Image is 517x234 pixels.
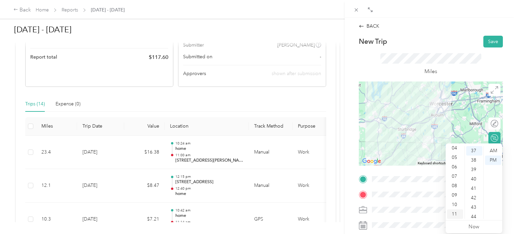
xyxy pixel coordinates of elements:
div: 38 [466,156,482,165]
a: Open this area in Google Maps (opens a new window) [360,157,383,166]
div: 07 [447,172,463,181]
div: 11 [447,209,463,219]
div: PM [485,156,501,165]
div: 08 [447,181,463,191]
div: 37 [466,146,482,156]
img: Google [360,157,383,166]
div: AM [485,146,501,156]
div: 42 [466,193,482,203]
div: 09 [447,191,463,200]
p: New Trip [359,37,387,46]
div: 06 [447,162,463,172]
div: 39 [466,165,482,174]
p: Miles [424,67,437,76]
div: 41 [466,184,482,193]
div: 10 [447,200,463,209]
div: BACK [359,23,379,30]
button: Save [483,36,503,47]
iframe: Everlance-gr Chat Button Frame [479,196,517,234]
div: 40 [466,174,482,184]
div: 44 [466,212,482,222]
a: Now [469,224,479,230]
div: 04 [447,143,463,153]
div: 43 [466,203,482,212]
button: Keyboard shortcuts [418,161,447,166]
div: 05 [447,153,463,162]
